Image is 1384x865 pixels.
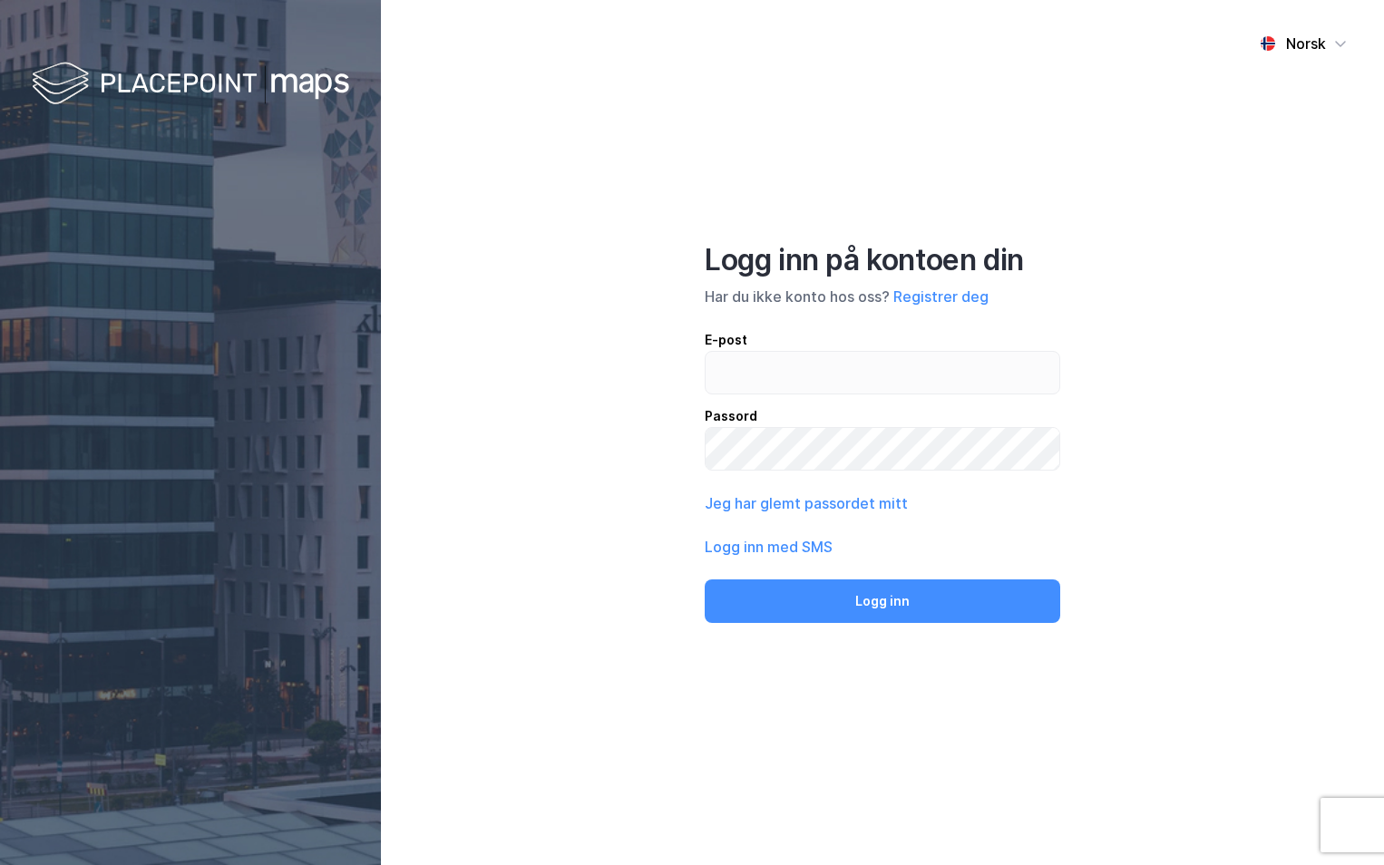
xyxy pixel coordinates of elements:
[893,286,989,307] button: Registrer deg
[705,536,833,558] button: Logg inn med SMS
[32,58,349,112] img: logo-white.f07954bde2210d2a523dddb988cd2aa7.svg
[705,286,1060,307] div: Har du ikke konto hos oss?
[705,579,1060,623] button: Logg inn
[705,329,1060,351] div: E-post
[705,492,908,514] button: Jeg har glemt passordet mitt
[1286,33,1326,54] div: Norsk
[705,242,1060,278] div: Logg inn på kontoen din
[705,405,1060,427] div: Passord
